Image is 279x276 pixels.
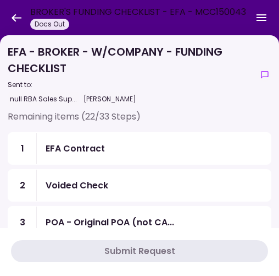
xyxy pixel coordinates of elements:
[104,245,175,258] div: Submit Request
[8,92,79,106] div: null RBA Sales Sup...
[8,132,271,165] a: 1EFA Contract
[8,80,254,90] div: Sent to:
[46,215,174,229] div: POA - Original POA (not CA...
[8,133,37,164] div: 1
[11,240,268,262] button: Submit Request
[81,92,138,106] div: [PERSON_NAME]
[8,207,37,238] div: 3
[8,169,271,202] a: 2Voided Check
[8,44,254,106] div: EFA - BROKER - W/COMPANY - FUNDING CHECKLIST
[8,110,271,132] div: Remaining items (22/33 Steps)
[8,206,271,239] a: 3POA - Original POA (not CA...
[30,6,246,19] h1: BROKER'S FUNDING CHECKLIST - EFA - MCC150043
[248,4,275,31] button: Open menu
[46,178,108,192] div: Voided Check
[258,68,271,82] button: show-messages
[8,170,37,201] div: 2
[46,142,105,155] div: EFA Contract
[30,19,69,30] div: Docs Out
